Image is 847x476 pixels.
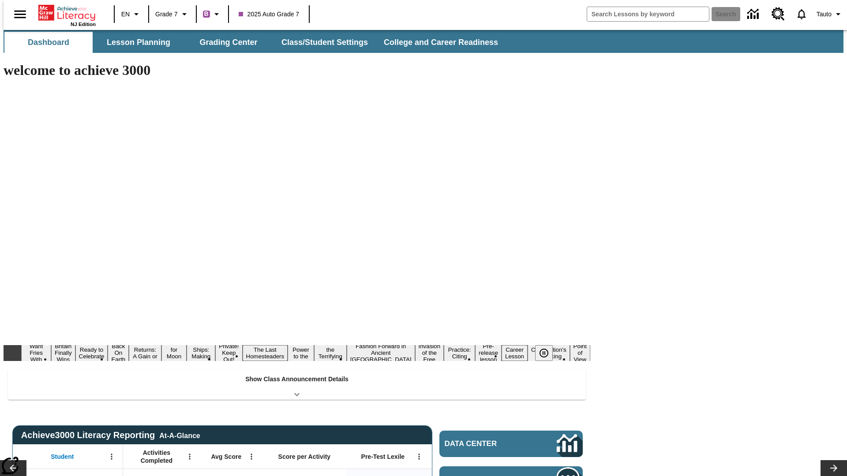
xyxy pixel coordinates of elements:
button: Class/Student Settings [274,32,375,53]
p: Show Class Announcement Details [245,375,349,384]
button: Slide 1 Do You Want Fries With That? [21,335,51,371]
button: Open Menu [245,450,258,463]
button: Slide 18 Point of View [570,342,590,364]
button: Lesson carousel, Next [821,460,847,476]
button: Slide 15 Pre-release lesson [475,342,502,364]
button: Grade: Grade 7, Select a grade [152,6,193,22]
button: Slide 3 Get Ready to Celebrate Juneteenth! [75,338,108,368]
span: B [204,8,209,19]
a: Home [38,4,96,22]
span: Student [51,453,74,461]
input: search field [587,7,709,21]
div: SubNavbar [4,30,843,53]
button: Slide 16 Career Lesson [502,345,528,361]
button: Dashboard [4,32,93,53]
span: Achieve3000 Literacy Reporting [21,430,200,440]
button: Slide 13 The Invasion of the Free CD [415,335,444,371]
div: Home [38,3,96,27]
button: Slide 4 Back On Earth [108,342,129,364]
div: Pause [535,345,562,361]
span: NJ Edition [71,22,96,27]
button: Slide 7 Cruise Ships: Making Waves [187,338,215,368]
div: At-A-Glance [159,430,200,440]
button: Grading Center [184,32,273,53]
a: Resource Center, Will open in new tab [766,2,790,26]
button: Slide 14 Mixed Practice: Citing Evidence [444,338,475,368]
span: Tauto [817,10,832,19]
span: Data Center [445,439,527,448]
button: Profile/Settings [813,6,847,22]
button: Pause [535,345,553,361]
button: Slide 6 Time for Moon Rules? [161,338,187,368]
span: Activities Completed [127,449,186,465]
button: Slide 11 Attack of the Terrifying Tomatoes [314,338,347,368]
a: Data Center [742,2,766,26]
span: Pre-Test Lexile [361,453,405,461]
button: Open Menu [183,450,196,463]
button: Lesson Planning [94,32,183,53]
span: Grade 7 [155,10,178,19]
button: Slide 9 The Last Homesteaders [243,345,288,361]
button: Slide 10 Solar Power to the People [288,338,314,368]
a: Data Center [439,431,583,457]
button: Open Menu [105,450,118,463]
button: Slide 5 Free Returns: A Gain or a Drain? [129,338,161,368]
button: Slide 12 Fashion Forward in Ancient Rome [347,342,415,364]
button: Language: EN, Select a language [117,6,146,22]
button: Slide 2 Britain Finally Wins [51,342,75,364]
button: Slide 8 Private! Keep Out! [215,342,242,364]
button: College and Career Readiness [377,32,505,53]
div: Show Class Announcement Details [8,369,586,400]
span: EN [121,10,130,19]
button: Open side menu [7,1,33,27]
span: Avg Score [211,453,241,461]
div: SubNavbar [4,32,506,53]
span: 2025 Auto Grade 7 [239,10,300,19]
button: Slide 17 The Constitution's Balancing Act [528,338,570,368]
h1: welcome to achieve 3000 [4,62,590,78]
button: Boost Class color is purple. Change class color [199,6,225,22]
a: Notifications [790,3,813,26]
span: Score per Activity [278,453,331,461]
button: Open Menu [412,450,426,463]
